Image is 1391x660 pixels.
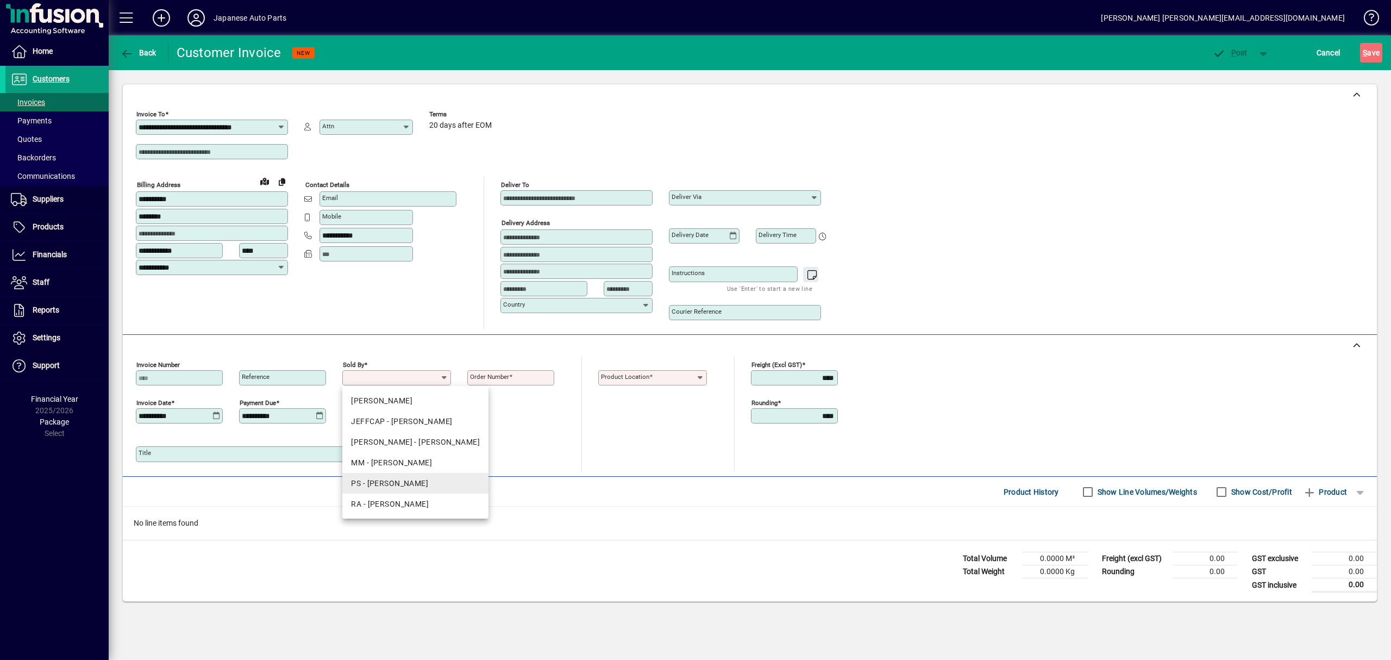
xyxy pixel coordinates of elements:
td: 0.00 [1173,552,1238,565]
span: Cancel [1317,44,1340,61]
td: GST [1246,565,1312,578]
div: [PERSON_NAME] [351,395,480,407]
span: Settings [33,333,60,342]
label: Show Line Volumes/Weights [1095,487,1197,497]
span: Product History [1004,483,1059,501]
td: 0.00 [1173,565,1238,578]
td: 0.0000 M³ [1023,552,1088,565]
mat-label: Rounding [751,399,778,407]
span: ost [1212,48,1248,57]
td: Rounding [1096,565,1173,578]
a: Reports [5,297,109,324]
td: GST inclusive [1246,578,1312,592]
span: Home [33,47,53,55]
span: Suppliers [33,195,64,203]
span: S [1363,48,1367,57]
td: 0.0000 Kg [1023,565,1088,578]
td: Freight (excl GST) [1096,552,1173,565]
mat-label: Courier Reference [672,308,722,315]
span: Invoices [11,98,45,107]
mat-label: Deliver To [501,181,529,189]
a: Products [5,214,109,241]
span: Staff [33,278,49,287]
mat-label: Title [139,449,151,457]
div: Customer Invoice [177,44,281,61]
div: MM - [PERSON_NAME] [351,457,480,469]
span: Package [40,418,69,426]
mat-label: Invoice To [136,110,165,118]
a: Backorders [5,148,109,167]
mat-option: MM - MARK MYERS [342,452,488,473]
mat-option: JEFFCAP - JEFF CAPEZI [342,411,488,432]
app-page-header-button: Back [109,43,168,63]
a: Suppliers [5,186,109,213]
mat-label: Order number [470,373,509,381]
a: Payments [5,111,109,130]
span: ave [1363,44,1380,61]
mat-label: Payment due [240,399,276,407]
span: Terms [429,111,494,118]
div: [PERSON_NAME] [PERSON_NAME][EMAIL_ADDRESS][DOMAIN_NAME] [1101,9,1345,27]
mat-option: RA - ROB ADAMS [342,494,488,514]
span: Financials [33,250,67,259]
span: Support [33,361,60,370]
mat-label: Invoice date [136,399,171,407]
mat-label: Freight (excl GST) [751,361,802,369]
span: Back [120,48,156,57]
td: 0.00 [1312,578,1377,592]
td: 0.00 [1312,552,1377,565]
mat-label: Product location [601,373,649,381]
mat-hint: Use 'Enter' to start a new line [727,282,812,295]
a: Quotes [5,130,109,148]
button: Back [117,43,159,63]
span: Payments [11,116,52,125]
mat-label: Delivery time [759,231,797,239]
button: Product History [999,482,1063,502]
a: Settings [5,325,109,352]
mat-label: Mobile [322,213,341,220]
mat-label: Reference [242,373,270,381]
span: Customers [33,74,70,83]
button: Post [1207,43,1253,63]
span: Communications [11,172,75,180]
mat-label: Email [322,194,338,202]
div: RA - [PERSON_NAME] [351,499,480,510]
mat-option: JEFF - JEFFREY LAI [342,432,488,452]
span: P [1231,48,1236,57]
mat-label: Sold by [343,361,364,369]
mat-label: Deliver via [672,193,701,201]
a: Financials [5,241,109,269]
mat-label: Delivery date [672,231,709,239]
mat-label: Instructions [672,269,705,277]
a: Communications [5,167,109,185]
mat-option: PS - PHIL STEPHENS [342,473,488,494]
span: Backorders [11,153,56,162]
button: Save [1360,43,1382,63]
a: Staff [5,269,109,296]
a: Home [5,38,109,65]
button: Profile [179,8,214,28]
div: No line items found [123,507,1377,540]
td: GST exclusive [1246,552,1312,565]
button: Cancel [1314,43,1343,63]
button: Product [1298,482,1352,502]
button: Copy to Delivery address [273,173,291,190]
span: 20 days after EOM [429,121,492,130]
a: View on map [256,172,273,190]
span: NEW [297,49,310,57]
a: Support [5,352,109,379]
div: PS - [PERSON_NAME] [351,478,480,489]
div: Japanese Auto Parts [214,9,286,27]
button: Add [144,8,179,28]
span: Reports [33,306,59,314]
mat-label: Country [503,301,525,308]
a: Knowledge Base [1356,2,1377,38]
a: Invoices [5,93,109,111]
span: Product [1303,483,1347,501]
label: Show Cost/Profit [1229,487,1292,497]
mat-label: Attn [322,122,334,130]
td: 0.00 [1312,565,1377,578]
span: Financial Year [31,395,78,403]
td: Total Weight [957,565,1023,578]
div: [PERSON_NAME] - [PERSON_NAME] [351,437,480,448]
